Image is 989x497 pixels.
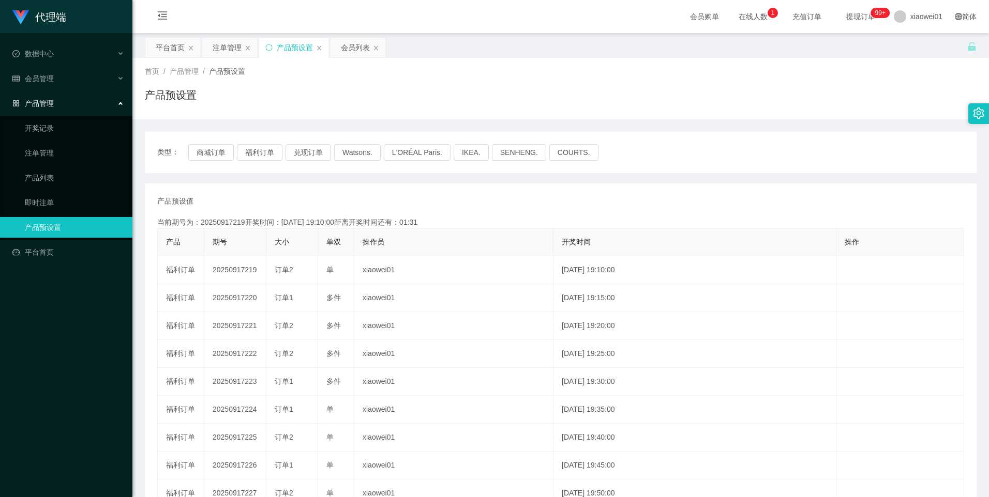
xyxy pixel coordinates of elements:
td: 福利订单 [158,284,204,312]
td: 20250917223 [204,368,266,396]
span: 多件 [326,377,341,385]
span: 订单2 [275,321,293,330]
span: / [163,67,166,75]
button: 商城订单 [188,144,234,161]
span: 产品预设置 [209,67,245,75]
td: [DATE] 19:30:00 [553,368,836,396]
span: 单 [326,433,334,441]
img: logo.9652507e.png [12,10,29,25]
td: xiaowei01 [354,312,553,340]
td: 20250917226 [204,452,266,479]
i: 图标: table [12,75,20,82]
i: 图标: appstore-o [12,100,20,107]
span: 单 [326,405,334,413]
span: 充值订单 [787,13,827,20]
button: SENHENG. [492,144,546,161]
h1: 产品预设置 [145,87,197,103]
td: xiaowei01 [354,256,553,284]
span: 订单1 [275,377,293,385]
td: 福利订单 [158,256,204,284]
p: 1 [771,8,774,18]
i: 图标: global [955,13,962,20]
span: 单 [326,461,334,469]
td: xiaowei01 [354,424,553,452]
span: 期号 [213,238,227,246]
td: [DATE] 19:10:00 [553,256,836,284]
div: 注单管理 [213,38,242,57]
td: 福利订单 [158,340,204,368]
i: 图标: close [316,45,322,51]
td: 20250917222 [204,340,266,368]
button: COURTS. [549,144,598,161]
td: 20250917221 [204,312,266,340]
td: 20250917224 [204,396,266,424]
sup: 1 [768,8,778,18]
a: 开奖记录 [25,118,124,138]
div: 会员列表 [341,38,370,57]
span: 会员管理 [12,74,54,83]
td: 福利订单 [158,396,204,424]
h1: 代理端 [35,1,66,34]
button: L'ORÉAL Paris. [384,144,451,161]
td: xiaowei01 [354,452,553,479]
span: 订单2 [275,349,293,358]
span: 数据中心 [12,50,54,58]
span: 订单1 [275,405,293,413]
td: 20250917220 [204,284,266,312]
td: xiaowei01 [354,340,553,368]
i: 图标: unlock [967,42,977,51]
button: 兑现订单 [286,144,331,161]
td: xiaowei01 [354,368,553,396]
td: [DATE] 19:45:00 [553,452,836,479]
span: 单双 [326,238,341,246]
span: 首页 [145,67,159,75]
td: 20250917219 [204,256,266,284]
i: 图标: close [188,45,194,51]
a: 即时注单 [25,192,124,213]
td: 福利订单 [158,452,204,479]
span: 订单1 [275,293,293,302]
span: 订单2 [275,266,293,274]
div: 平台首页 [156,38,185,57]
a: 代理端 [12,12,66,21]
span: 订单1 [275,461,293,469]
td: xiaowei01 [354,396,553,424]
td: [DATE] 19:25:00 [553,340,836,368]
span: 操作员 [363,238,384,246]
td: 福利订单 [158,312,204,340]
span: 在线人数 [733,13,773,20]
span: 开奖时间 [562,238,591,246]
i: 图标: menu-fold [145,1,180,34]
button: IKEA. [454,144,489,161]
i: 图标: sync [265,44,273,51]
span: 单 [326,489,334,497]
i: 图标: close [373,45,379,51]
span: 大小 [275,238,289,246]
span: 多件 [326,349,341,358]
sup: 1215 [871,8,890,18]
td: xiaowei01 [354,284,553,312]
a: 图标: dashboard平台首页 [12,242,124,262]
span: 操作 [845,238,859,246]
span: 多件 [326,293,341,302]
a: 产品列表 [25,167,124,188]
span: 订单2 [275,489,293,497]
span: 多件 [326,321,341,330]
span: 产品预设值 [157,196,193,207]
button: Watsons. [334,144,381,161]
button: 福利订单 [237,144,282,161]
span: 产品管理 [12,99,54,107]
td: 20250917225 [204,424,266,452]
td: [DATE] 19:20:00 [553,312,836,340]
td: 福利订单 [158,424,204,452]
td: 福利订单 [158,368,204,396]
span: 单 [326,266,334,274]
span: 产品管理 [170,67,199,75]
span: 提现订单 [841,13,880,20]
td: [DATE] 19:40:00 [553,424,836,452]
a: 注单管理 [25,143,124,163]
span: 类型： [157,144,188,161]
td: [DATE] 19:15:00 [553,284,836,312]
td: [DATE] 19:35:00 [553,396,836,424]
i: 图标: close [245,45,251,51]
